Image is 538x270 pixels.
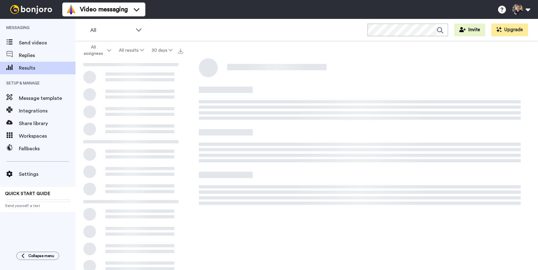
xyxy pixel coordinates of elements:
span: Video messaging [80,5,128,14]
img: bj-logo-header-white.svg [8,5,55,14]
button: Upgrade [491,24,528,36]
button: Invite [454,24,485,36]
span: Integrations [19,107,76,115]
span: Send yourself a test [5,203,70,208]
span: Message template [19,95,76,102]
button: Collapse menu [16,252,59,260]
button: 30 days [148,45,176,56]
span: All assignees [81,44,106,57]
span: All [90,26,132,34]
span: Collapse menu [28,253,54,258]
button: All assignees [77,42,115,59]
span: Send videos [19,39,76,47]
span: Share library [19,120,76,127]
img: vm-color.svg [66,4,76,14]
span: Workspaces [19,132,76,140]
span: Settings [19,170,76,178]
span: Results [19,64,76,72]
img: export.svg [178,49,183,54]
span: Fallbacks [19,145,76,152]
button: All results [115,45,148,56]
button: Export all results that match these filters now. [176,46,185,55]
span: Replies [19,52,76,59]
span: QUICK START GUIDE [5,192,50,196]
